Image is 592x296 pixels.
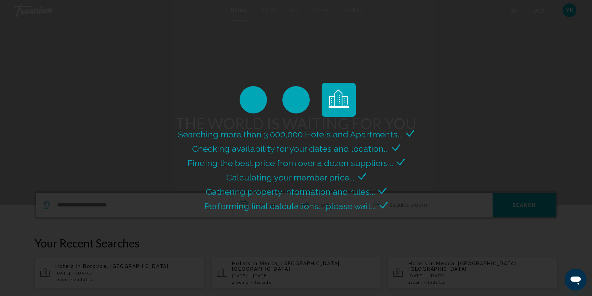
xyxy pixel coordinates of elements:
[565,269,587,291] iframe: Кнопка запуска окна обмена сообщениями
[206,187,375,197] span: Gathering property information and rules...
[192,144,389,154] span: Checking availability for your dates and location...
[204,201,376,211] span: Performing final calculations... please wait...
[178,129,403,139] span: Searching more than 3,000,000 Hotels and Apartments...
[226,172,354,183] span: Calculating your member price...
[188,158,393,168] span: Finding the best price from over a dozen suppliers...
